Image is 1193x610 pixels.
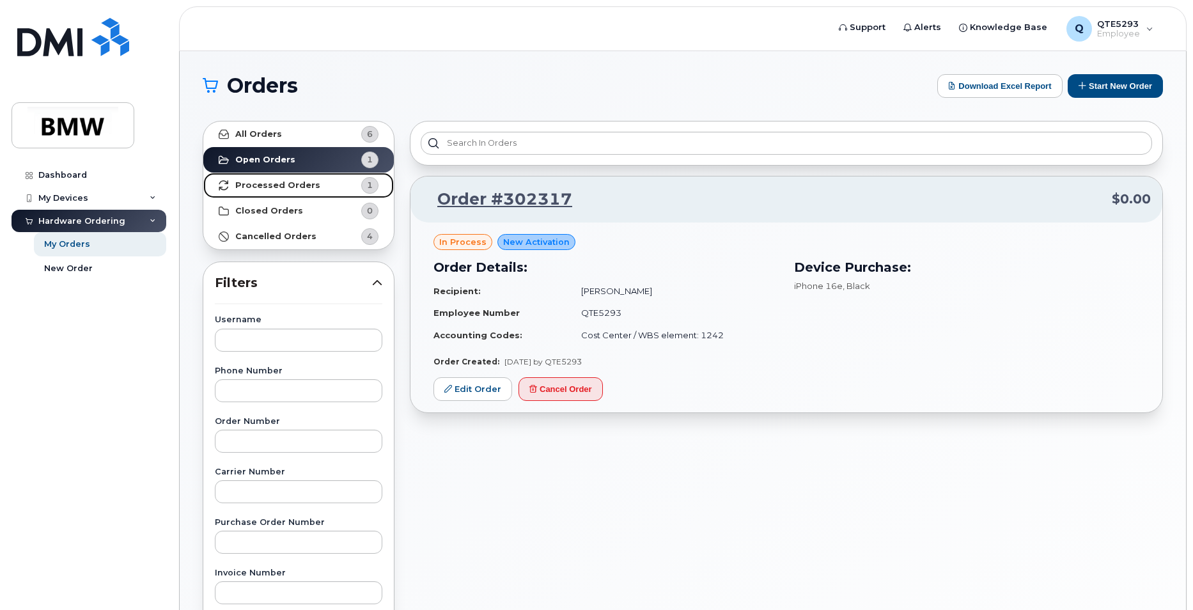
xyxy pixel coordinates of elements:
label: Purchase Order Number [215,519,382,527]
input: Search in orders [421,132,1152,155]
a: Open Orders1 [203,147,394,173]
td: QTE5293 [570,302,779,324]
strong: Processed Orders [235,180,320,191]
a: Cancelled Orders4 [203,224,394,249]
span: , Black [843,281,870,291]
button: Download Excel Report [937,74,1063,98]
span: 1 [367,153,373,166]
span: New Activation [503,236,570,248]
strong: Cancelled Orders [235,231,316,242]
span: 1 [367,179,373,191]
span: [DATE] by QTE5293 [504,357,582,366]
strong: Closed Orders [235,206,303,216]
span: Orders [227,76,298,95]
button: Cancel Order [519,377,603,401]
strong: All Orders [235,129,282,139]
strong: Order Created: [433,357,499,366]
strong: Employee Number [433,308,520,318]
span: 0 [367,205,373,217]
iframe: Messenger Launcher [1137,554,1183,600]
label: Username [215,316,382,324]
td: [PERSON_NAME] [570,280,779,302]
span: iPhone 16e [794,281,843,291]
span: 4 [367,230,373,242]
a: Processed Orders1 [203,173,394,198]
h3: Device Purchase: [794,258,1139,277]
button: Start New Order [1068,74,1163,98]
label: Carrier Number [215,468,382,476]
a: Closed Orders0 [203,198,394,224]
a: Edit Order [433,377,512,401]
span: Filters [215,274,372,292]
span: 6 [367,128,373,140]
label: Phone Number [215,367,382,375]
strong: Recipient: [433,286,481,296]
span: $0.00 [1112,190,1151,208]
a: All Orders6 [203,121,394,147]
label: Invoice Number [215,569,382,577]
label: Order Number [215,418,382,426]
a: Order #302317 [422,188,572,211]
span: in process [439,236,487,248]
strong: Open Orders [235,155,295,165]
strong: Accounting Codes: [433,330,522,340]
td: Cost Center / WBS element: 1242 [570,324,779,347]
h3: Order Details: [433,258,779,277]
